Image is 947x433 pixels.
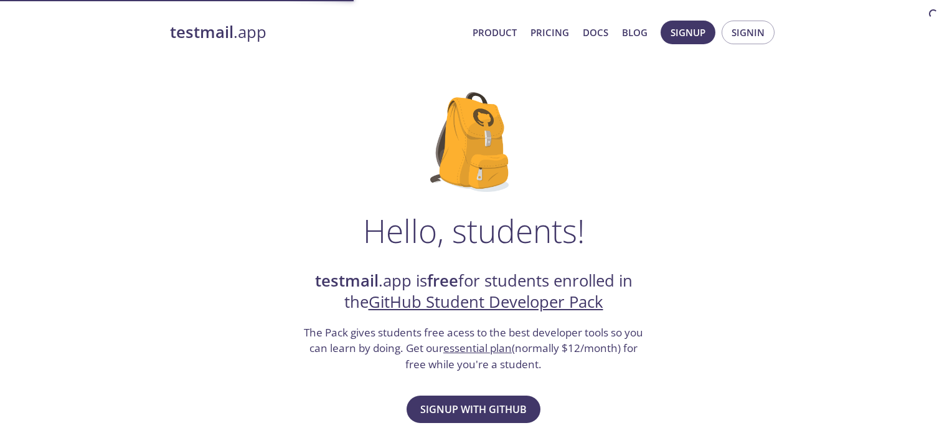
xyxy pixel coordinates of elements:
a: Product [473,24,517,40]
span: Signin [732,24,765,40]
h3: The Pack gives students free acess to the best developer tools so you can learn by doing. Get our... [303,325,645,373]
span: Signup [671,24,705,40]
button: Signup [661,21,715,44]
a: testmail.app [170,22,463,43]
h1: Hello, students! [363,212,585,249]
a: GitHub Student Developer Pack [369,291,603,313]
strong: testmail [315,270,379,292]
strong: free [427,270,458,292]
a: Blog [622,24,648,40]
button: Signin [722,21,775,44]
button: Signup with GitHub [407,396,540,423]
a: Docs [583,24,608,40]
h2: .app is for students enrolled in the [303,270,645,313]
strong: testmail [170,21,233,43]
a: essential plan [443,341,512,355]
a: Pricing [530,24,569,40]
img: github-student-backpack.png [430,92,517,192]
span: Signup with GitHub [420,401,527,418]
